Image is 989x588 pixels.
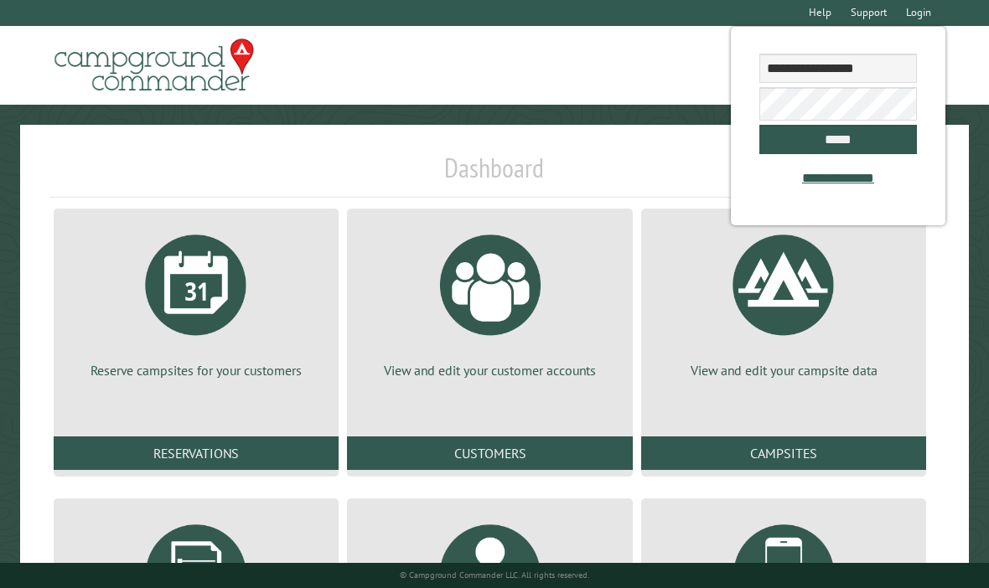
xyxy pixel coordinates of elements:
img: Campground Commander [49,33,259,98]
a: View and edit your customer accounts [367,222,612,379]
small: © Campground Commander LLC. All rights reserved. [400,570,589,580]
a: View and edit your campsite data [661,222,906,379]
a: Campsites [641,436,926,470]
p: View and edit your campsite data [661,361,906,379]
p: View and edit your customer accounts [367,361,612,379]
a: Reservations [54,436,339,470]
h1: Dashboard [49,152,940,198]
p: Reserve campsites for your customers [74,361,318,379]
a: Reserve campsites for your customers [74,222,318,379]
a: Customers [347,436,632,470]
